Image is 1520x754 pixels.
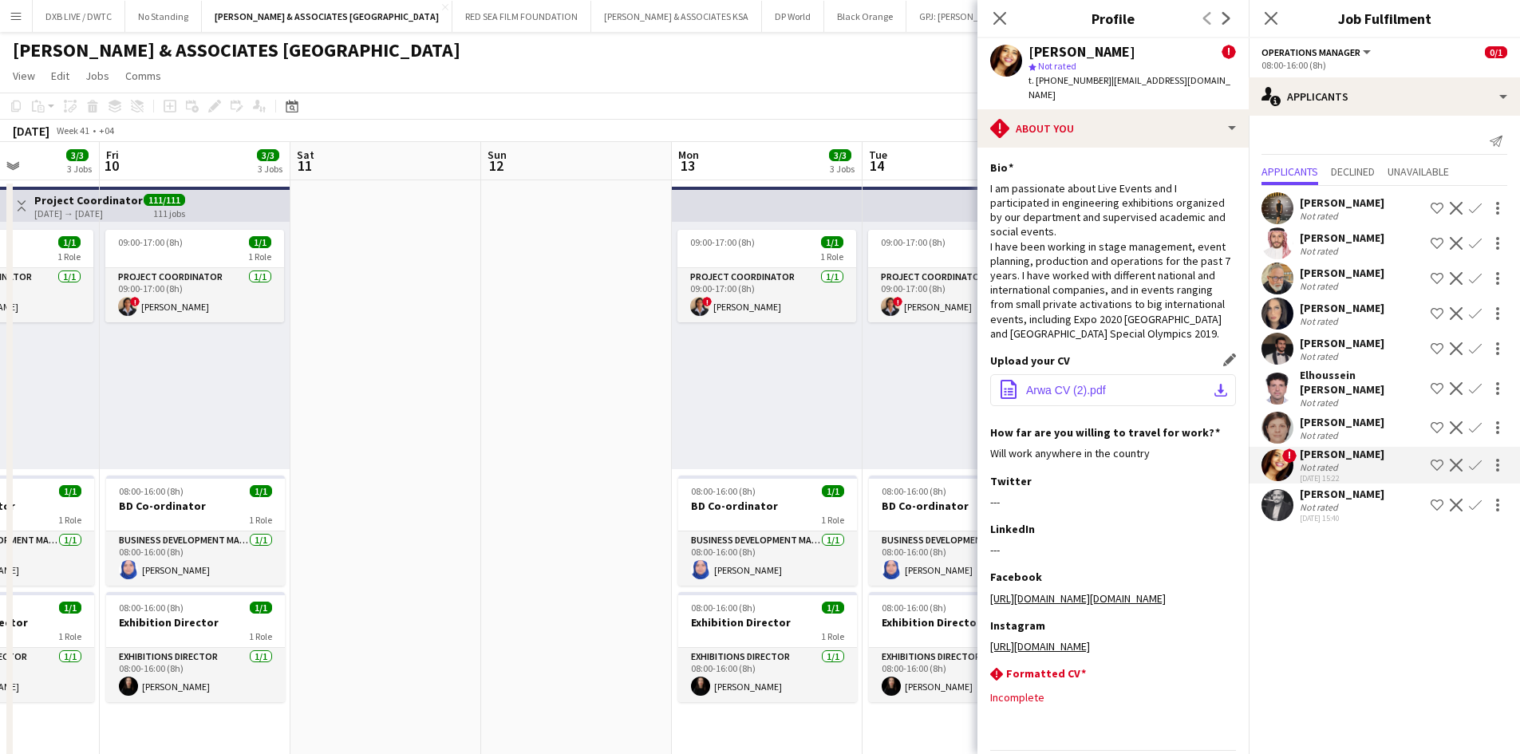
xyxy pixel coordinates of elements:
span: t. [PHONE_NUMBER] [1028,74,1111,86]
div: [PERSON_NAME] [1300,487,1384,501]
button: [PERSON_NAME] & ASSOCIATES [GEOGRAPHIC_DATA] [202,1,452,32]
h3: Twitter [990,474,1032,488]
a: Comms [119,65,168,86]
span: 1 Role [821,514,844,526]
span: 1 Role [57,251,81,263]
app-job-card: 09:00-17:00 (8h)1/11 RoleProject Coordinator1/109:00-17:00 (8h)![PERSON_NAME] [677,230,856,322]
h3: BD Co-ordinator [869,499,1048,513]
span: 1/1 [58,236,81,248]
button: GPJ: [PERSON_NAME] [906,1,1019,32]
span: Unavailable [1388,166,1449,177]
a: View [6,65,41,86]
app-card-role: Exhibitions Director1/108:00-16:00 (8h)[PERSON_NAME] [678,648,857,702]
div: Not rated [1300,245,1341,257]
button: Black Orange [824,1,906,32]
span: 1/1 [249,236,271,248]
div: Not rated [1300,280,1341,292]
span: 14 [867,156,887,175]
span: 09:00-17:00 (8h) [690,236,755,248]
div: --- [990,543,1236,557]
app-card-role: Project Coordinator1/109:00-17:00 (8h)![PERSON_NAME] [677,268,856,322]
span: Jobs [85,69,109,83]
h3: Formatted CV [1006,666,1086,681]
span: 3/3 [829,149,851,161]
div: Not rated [1300,315,1341,327]
app-job-card: 09:00-17:00 (8h)1/11 RoleProject Coordinator1/109:00-17:00 (8h)![PERSON_NAME] [105,230,284,322]
span: 08:00-16:00 (8h) [882,602,946,614]
div: Will work anywhere in the country [990,446,1236,460]
app-card-role: Project Coordinator1/109:00-17:00 (8h)![PERSON_NAME] [105,268,284,322]
div: 08:00-16:00 (8h)1/1BD Co-ordinator1 RoleBusiness Development Manager1/108:00-16:00 (8h)[PERSON_NAME] [678,476,857,586]
span: 08:00-16:00 (8h) [882,485,946,497]
div: About you [977,109,1249,148]
h1: [PERSON_NAME] & ASSOCIATES [GEOGRAPHIC_DATA] [13,38,460,62]
h3: Project Coordinator [34,193,143,207]
div: 3 Jobs [67,163,92,175]
a: Edit [45,65,76,86]
span: 1/1 [250,602,272,614]
app-job-card: 08:00-16:00 (8h)1/1BD Co-ordinator1 RoleBusiness Development Manager1/108:00-16:00 (8h)[PERSON_NAME] [869,476,1048,586]
app-card-role: Business Development Manager1/108:00-16:00 (8h)[PERSON_NAME] [106,531,285,586]
span: Applicants [1261,166,1318,177]
span: 08:00-16:00 (8h) [691,602,756,614]
span: Declined [1331,166,1375,177]
span: View [13,69,35,83]
span: 10 [104,156,119,175]
div: Elhoussein [PERSON_NAME] [1300,368,1424,397]
div: 111 jobs [153,206,185,219]
app-job-card: 08:00-16:00 (8h)1/1Exhibition Director1 RoleExhibitions Director1/108:00-16:00 (8h)[PERSON_NAME] [869,592,1048,702]
span: Mon [678,148,699,162]
span: Sat [297,148,314,162]
div: I am passionate about Live Events and I participated in engineering exhibitions organized by our ... [990,181,1236,341]
div: [DATE] → [DATE] [34,207,143,219]
h3: Upload your CV [990,353,1070,368]
h3: Profile [977,8,1249,29]
div: [PERSON_NAME] [1300,266,1384,280]
span: Edit [51,69,69,83]
span: 1 Role [821,630,844,642]
span: Operations Manager [1261,46,1360,58]
div: [PERSON_NAME] [1300,447,1384,461]
span: Not rated [1038,60,1076,72]
span: 1 Role [820,251,843,263]
div: Applicants [1249,77,1520,116]
div: [DATE] 15:22 [1300,473,1384,484]
app-job-card: 08:00-16:00 (8h)1/1Exhibition Director1 RoleExhibitions Director1/108:00-16:00 (8h)[PERSON_NAME] [106,592,285,702]
div: Not rated [1300,429,1341,441]
button: Arwa CV (2).pdf [990,374,1236,406]
div: Not rated [1300,397,1341,409]
div: [PERSON_NAME] [1300,301,1384,315]
span: 1/1 [59,485,81,497]
h3: BD Co-ordinator [678,499,857,513]
span: 08:00-16:00 (8h) [119,602,184,614]
a: [URL][DOMAIN_NAME][DOMAIN_NAME] [990,591,1166,606]
a: Jobs [79,65,116,86]
span: 1 Role [249,630,272,642]
button: DP World [762,1,824,32]
h3: Instagram [990,618,1045,633]
div: Not rated [1300,501,1341,513]
span: 1 Role [248,251,271,263]
h3: Exhibition Director [678,615,857,630]
div: [PERSON_NAME] [1300,415,1384,429]
span: 1 Role [249,514,272,526]
app-job-card: 08:00-16:00 (8h)1/1Exhibition Director1 RoleExhibitions Director1/108:00-16:00 (8h)[PERSON_NAME] [678,592,857,702]
span: 08:00-16:00 (8h) [119,485,184,497]
span: 1/1 [821,236,843,248]
span: ! [1282,448,1297,463]
div: 3 Jobs [258,163,282,175]
span: 08:00-16:00 (8h) [691,485,756,497]
span: 111/111 [144,194,185,206]
h3: How far are you willing to travel for work? [990,425,1220,440]
div: Incomplete [990,690,1236,705]
h3: Exhibition Director [869,615,1048,630]
span: Tue [869,148,887,162]
div: 3 Jobs [830,163,855,175]
h3: Facebook [990,570,1042,584]
span: 1/1 [59,602,81,614]
app-job-card: 08:00-16:00 (8h)1/1BD Co-ordinator1 RoleBusiness Development Manager1/108:00-16:00 (8h)[PERSON_NAME] [106,476,285,586]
